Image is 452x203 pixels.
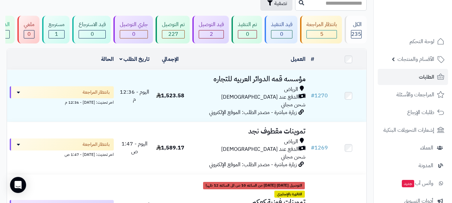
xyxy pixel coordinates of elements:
[238,21,257,28] div: تم التنفيذ
[396,90,434,99] span: المراجعات والأسئلة
[351,30,361,38] span: 235
[419,161,433,170] span: المدونة
[281,101,305,109] span: شحن مجاني
[311,144,314,152] span: #
[378,104,448,120] a: طلبات الإرجاع
[311,55,314,63] a: #
[378,140,448,156] a: العملاء
[271,30,292,38] div: 0
[274,191,305,198] span: الفاتورة بالإنجليزي
[79,30,105,38] div: 0
[162,21,185,28] div: تم التوصيل
[410,37,434,46] span: لوحة التحكم
[299,16,343,43] a: بانتظار المراجعة 5
[41,16,71,43] a: مسترجع 1
[271,21,292,28] div: قيد التنفيذ
[306,21,337,28] div: بانتظار المراجعة
[16,16,41,43] a: ملغي 0
[378,69,448,85] a: الطلبات
[280,30,283,38] span: 0
[71,16,112,43] a: قيد الاسترجاع 0
[10,150,114,158] div: اخر تحديث: [DATE] - 1:47 ص
[230,16,263,43] a: تم التنفيذ 0
[10,98,114,105] div: اخر تحديث: [DATE] - 12:36 م
[119,55,150,63] a: تاريخ الطلب
[284,86,298,93] span: الرياض
[406,18,446,32] img: logo-2.png
[210,30,213,38] span: 2
[246,30,249,38] span: 0
[199,21,224,28] div: قيد التوصيل
[162,30,184,38] div: 227
[419,72,434,82] span: الطلبات
[402,180,414,187] span: جديد
[162,55,179,63] a: الإجمالي
[311,144,328,152] a: #1269
[397,55,434,64] span: الأقسام والمنتجات
[378,122,448,138] a: إشعارات التحويلات البنكية
[221,93,299,101] span: الدفع عند [DEMOGRAPHIC_DATA]
[378,33,448,49] a: لوحة التحكم
[27,30,31,38] span: 0
[320,30,324,38] span: 5
[120,88,149,104] span: اليوم - 12:36 م
[120,21,148,28] div: جاري التوصيل
[83,141,110,148] span: بانتظار المراجعة
[291,55,305,63] a: العميل
[91,30,94,38] span: 0
[209,108,297,116] span: زيارة مباشرة - مصدر الطلب: الموقع الإلكتروني
[407,108,434,117] span: طلبات الإرجاع
[191,16,230,43] a: قيد التوصيل 2
[191,127,305,135] h3: تموينات مقطوف نجد
[263,16,299,43] a: قيد التنفيذ 0
[238,30,257,38] div: 0
[168,30,178,38] span: 227
[191,75,305,83] h3: مؤسسه قمه الدوائر العربيه للتجاره
[401,179,433,188] span: وآتس آب
[55,30,58,38] span: 1
[121,140,148,156] span: اليوم - 1:47 ص
[10,177,26,193] div: Open Intercom Messenger
[284,138,298,145] span: الرياض
[156,144,184,152] span: 1,589.17
[383,125,434,135] span: إشعارات التحويلات البنكية
[378,158,448,174] a: المدونة
[120,30,148,38] div: 0
[83,89,110,96] span: بانتظار المراجعة
[154,16,191,43] a: تم التوصيل 227
[209,161,297,169] span: زيارة مباشرة - مصدر الطلب: الموقع الإلكتروني
[79,21,106,28] div: قيد الاسترجاع
[311,92,314,100] span: #
[420,143,433,153] span: العملاء
[112,16,154,43] a: جاري التوصيل 0
[221,145,299,153] span: الدفع عند [DEMOGRAPHIC_DATA]
[378,87,448,103] a: المراجعات والأسئلة
[281,153,305,161] span: شحن مجاني
[203,182,305,189] span: التوصيل [DATE] [DATE] من الساعه 10 ص الى الساعه 12 ظهرا
[101,55,114,63] a: الحالة
[307,30,337,38] div: 5
[24,30,34,38] div: 0
[156,92,184,100] span: 1,523.58
[351,21,362,28] div: الكل
[132,30,135,38] span: 0
[49,30,64,38] div: 1
[343,16,368,43] a: الكل235
[49,21,65,28] div: مسترجع
[311,92,328,100] a: #1270
[24,21,34,28] div: ملغي
[199,30,223,38] div: 2
[378,175,448,191] a: وآتس آبجديد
